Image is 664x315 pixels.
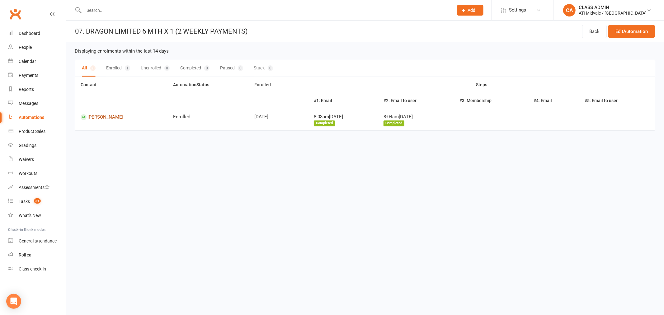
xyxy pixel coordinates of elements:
a: EditAutomation [608,25,655,38]
div: Automations [19,115,44,120]
div: Open Intercom Messenger [6,294,21,309]
time: 8:03am[DATE] [314,114,343,120]
th: #4: Email [528,93,579,109]
div: Payments [19,73,38,78]
div: 0 [204,65,210,71]
a: Workouts [8,167,66,181]
button: Add [457,5,483,16]
div: CA [563,4,576,16]
th: #1: Email [308,93,378,109]
a: Class kiosk mode [8,262,66,276]
div: Messages [19,101,38,106]
a: Calendar [8,54,66,68]
th: #5: Email to user [579,93,655,109]
div: People [19,45,32,50]
td: Enrolled [167,109,249,130]
a: Reports [8,82,66,96]
a: People [8,40,66,54]
span: 31 [34,198,41,204]
div: CLASS ADMIN [579,5,647,10]
a: General attendance kiosk mode [8,234,66,248]
a: Product Sales [8,125,66,139]
th: Contact [75,77,167,109]
div: Completed [314,120,335,126]
a: Gradings [8,139,66,153]
a: Messages [8,96,66,110]
button: Enrolled1 [106,60,130,77]
div: Product Sales [19,129,45,134]
div: Dashboard [19,31,40,36]
div: Assessments [19,185,49,190]
a: Clubworx [7,6,23,22]
div: Workouts [19,171,37,176]
span: Settings [509,3,526,17]
input: Search... [82,6,449,15]
button: Unenrolled0 [141,60,170,77]
time: 8:04am[DATE] [384,114,413,120]
a: [PERSON_NAME] [81,114,162,120]
div: Roll call [19,252,33,257]
a: What's New [8,209,66,223]
a: Automations [8,110,66,125]
span: Add [468,8,476,13]
th: Automation Status [167,77,249,109]
button: Completed0 [180,60,210,77]
h1: 07. DRAGON LIMITED 6 MTH X 1 (2 WEEKLY PAYMENTS) [66,21,248,42]
div: Gradings [19,143,36,148]
th: #3: Membership [454,93,528,109]
div: 0 [238,65,243,71]
a: Assessments [8,181,66,195]
div: Waivers [19,157,34,162]
div: 1 [90,65,96,71]
div: What's New [19,213,41,218]
th: #2: Email to user [378,93,454,109]
a: Roll call [8,248,66,262]
div: Calendar [19,59,36,64]
button: All1 [82,60,96,77]
div: Displaying enrolments within the last 14 days [75,47,655,55]
div: 1 [125,65,130,71]
a: Dashboard [8,26,66,40]
a: Waivers [8,153,66,167]
div: Tasks [19,199,30,204]
div: Class check-in [19,266,46,271]
div: Completed [384,120,405,126]
a: Payments [8,68,66,82]
button: Stuck0 [254,60,273,77]
div: General attendance [19,238,57,243]
div: Reports [19,87,34,92]
a: Tasks 31 [8,195,66,209]
time: [DATE] [255,114,278,120]
button: Paused0 [220,60,243,77]
th: Enrolled [249,77,308,109]
div: 0 [164,65,170,71]
a: Back [582,25,607,38]
th: Steps [308,77,655,93]
div: 0 [268,65,273,71]
div: ATI Midvale / [GEOGRAPHIC_DATA] [579,10,647,16]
